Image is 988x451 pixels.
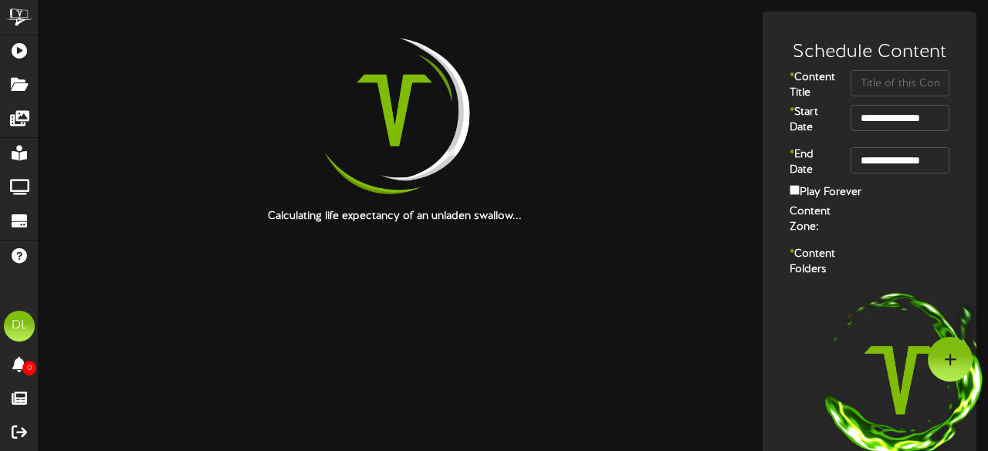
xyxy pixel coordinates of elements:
div: DL [4,311,35,342]
label: Play Forever [790,182,861,200]
label: End Date [778,147,839,178]
h3: Schedule Content [778,42,962,62]
label: Content Zone: [778,204,854,235]
label: Start Date [778,105,839,136]
strong: Calculating life expectancy of an unladen swallow... [268,210,522,222]
input: Title of this Content [851,70,949,96]
img: loading-spinner-2.png [296,12,493,209]
label: Content Title [778,70,839,101]
span: 0 [22,361,36,375]
label: Content Folders [778,247,839,278]
input: Play Forever [790,185,800,195]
